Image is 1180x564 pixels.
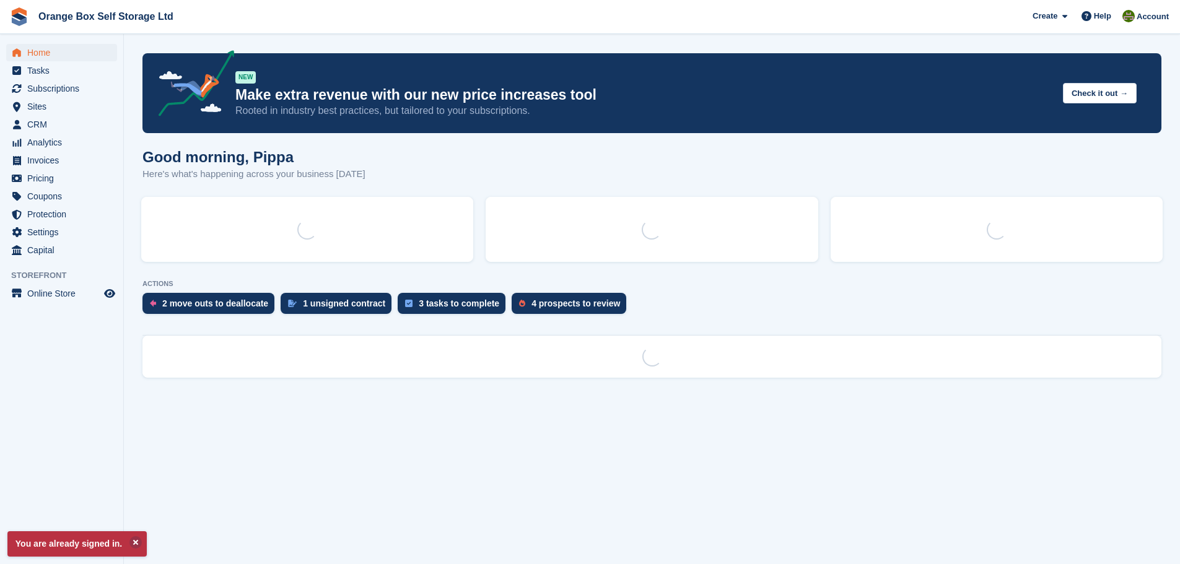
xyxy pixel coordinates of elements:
img: price-adjustments-announcement-icon-8257ccfd72463d97f412b2fc003d46551f7dbcb40ab6d574587a9cd5c0d94... [148,50,235,121]
img: task-75834270c22a3079a89374b754ae025e5fb1db73e45f91037f5363f120a921f8.svg [405,300,413,307]
span: Storefront [11,269,123,282]
a: menu [6,206,117,223]
span: Settings [27,223,102,241]
div: NEW [235,71,256,84]
div: 3 tasks to complete [419,298,499,308]
a: menu [6,241,117,259]
p: Make extra revenue with our new price increases tool [235,86,1053,104]
div: 1 unsigned contract [303,298,385,308]
img: move_outs_to_deallocate_icon-f764333ba52eb49d3ac5e1228854f67142a1ed5810a6f6cc68b1a99e826820c5.svg [150,300,156,307]
a: 2 move outs to deallocate [142,293,281,320]
a: menu [6,134,117,151]
p: Here's what's happening across your business [DATE] [142,167,365,181]
span: Protection [27,206,102,223]
a: menu [6,98,117,115]
button: Check it out → [1063,83,1137,103]
a: Orange Box Self Storage Ltd [33,6,178,27]
a: 3 tasks to complete [398,293,512,320]
h1: Good morning, Pippa [142,149,365,165]
a: menu [6,285,117,302]
div: 4 prospects to review [531,298,620,308]
img: stora-icon-8386f47178a22dfd0bd8f6a31ec36ba5ce8667c1dd55bd0f319d3a0aa187defe.svg [10,7,28,26]
span: Help [1094,10,1111,22]
span: Invoices [27,152,102,169]
span: Pricing [27,170,102,187]
span: Sites [27,98,102,115]
a: menu [6,223,117,241]
span: Subscriptions [27,80,102,97]
span: Capital [27,241,102,259]
span: Tasks [27,62,102,79]
span: Coupons [27,188,102,205]
a: menu [6,116,117,133]
a: menu [6,188,117,205]
p: Rooted in industry best practices, but tailored to your subscriptions. [235,104,1053,118]
span: Analytics [27,134,102,151]
a: menu [6,170,117,187]
span: CRM [27,116,102,133]
p: ACTIONS [142,280,1161,288]
img: Pippa White [1122,10,1135,22]
span: Account [1137,11,1169,23]
a: menu [6,44,117,61]
img: contract_signature_icon-13c848040528278c33f63329250d36e43548de30e8caae1d1a13099fd9432cc5.svg [288,300,297,307]
img: prospect-51fa495bee0391a8d652442698ab0144808aea92771e9ea1ae160a38d050c398.svg [519,300,525,307]
a: menu [6,62,117,79]
a: Preview store [102,286,117,301]
span: Home [27,44,102,61]
span: Online Store [27,285,102,302]
div: 2 move outs to deallocate [162,298,268,308]
a: 4 prospects to review [512,293,632,320]
a: menu [6,80,117,97]
p: You are already signed in. [7,531,147,557]
span: Create [1033,10,1057,22]
a: menu [6,152,117,169]
a: 1 unsigned contract [281,293,398,320]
